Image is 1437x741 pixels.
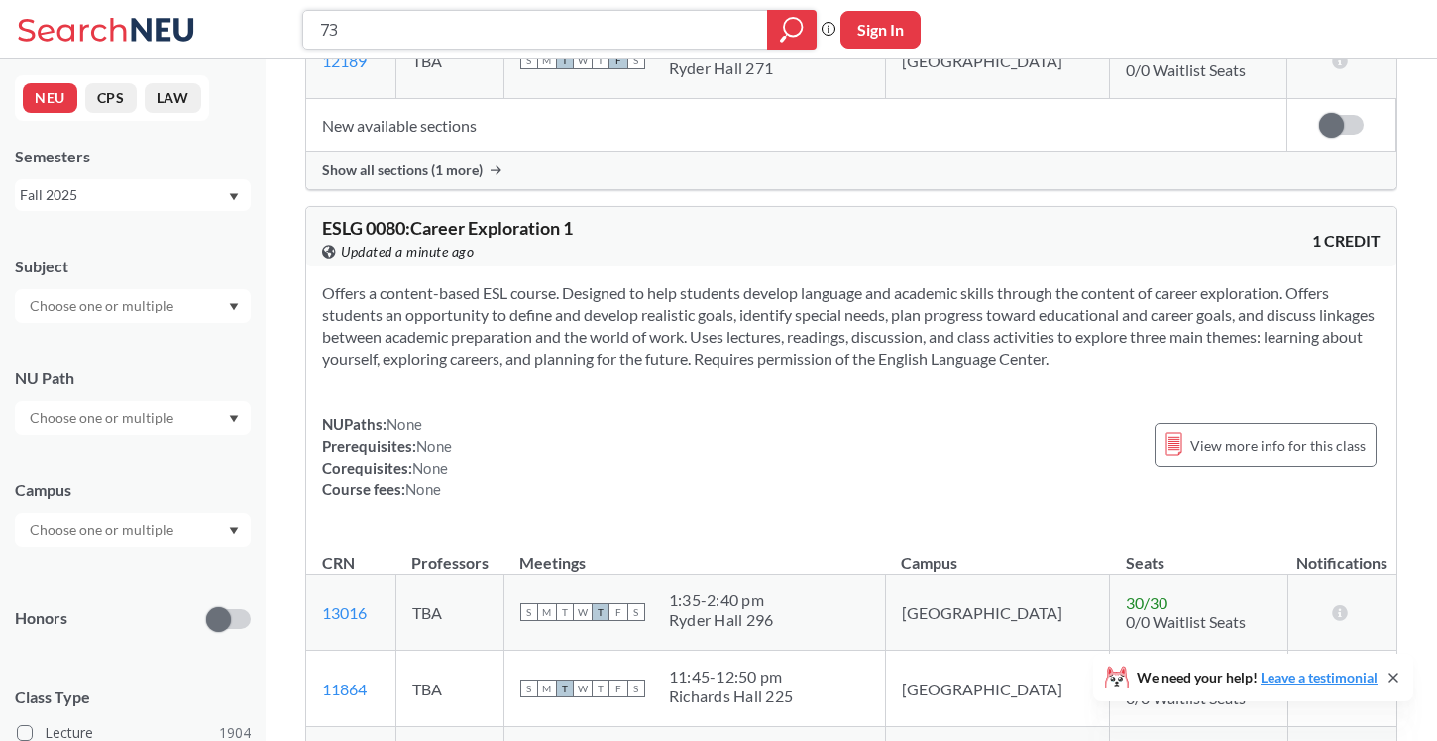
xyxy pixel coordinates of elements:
[885,23,1110,99] td: [GEOGRAPHIC_DATA]
[592,52,609,69] span: T
[669,687,793,706] div: Richards Hall 225
[15,179,251,211] div: Fall 2025Dropdown arrow
[627,52,645,69] span: S
[627,603,645,621] span: S
[556,680,574,697] span: T
[15,687,251,708] span: Class Type
[20,294,186,318] input: Choose one or multiple
[669,590,774,610] div: 1:35 - 2:40 pm
[23,83,77,113] button: NEU
[520,52,538,69] span: S
[609,680,627,697] span: F
[1126,60,1246,79] span: 0/0 Waitlist Seats
[574,52,592,69] span: W
[556,603,574,621] span: T
[15,401,251,435] div: Dropdown arrow
[520,603,538,621] span: S
[395,651,503,727] td: TBA
[306,99,1287,152] td: New available sections
[395,23,503,99] td: TBA
[1137,671,1378,685] span: We need your help!
[609,52,627,69] span: F
[503,532,885,575] th: Meetings
[322,282,1381,370] section: Offers a content-based ESL course. Designed to help students develop language and academic skills...
[1126,612,1246,631] span: 0/0 Waitlist Seats
[15,479,251,501] div: Campus
[538,680,556,697] span: M
[322,217,573,239] span: ESLG 0080 : Career Exploration 1
[885,532,1110,575] th: Campus
[145,83,201,113] button: LAW
[1126,593,1167,612] span: 30 / 30
[520,680,538,697] span: S
[322,413,452,500] div: NUPaths: Prerequisites: Corequisites: Course fees:
[395,575,503,651] td: TBA
[229,527,239,535] svg: Dropdown arrow
[574,680,592,697] span: W
[318,13,753,47] input: Class, professor, course number, "phrase"
[322,52,367,70] a: 12189
[15,607,67,630] p: Honors
[669,58,774,78] div: Ryder Hall 271
[229,415,239,423] svg: Dropdown arrow
[20,184,227,206] div: Fall 2025
[341,241,474,263] span: Updated a minute ago
[840,11,921,49] button: Sign In
[15,146,251,167] div: Semesters
[306,152,1396,189] div: Show all sections (1 more)
[885,651,1110,727] td: [GEOGRAPHIC_DATA]
[229,303,239,311] svg: Dropdown arrow
[15,256,251,277] div: Subject
[1312,230,1381,252] span: 1 CREDIT
[15,513,251,547] div: Dropdown arrow
[412,459,448,476] span: None
[387,415,422,433] span: None
[322,552,355,574] div: CRN
[1261,669,1378,686] a: Leave a testimonial
[85,83,137,113] button: CPS
[1287,532,1396,575] th: Notifications
[592,603,609,621] span: T
[229,193,239,201] svg: Dropdown arrow
[767,10,817,50] div: magnifying glass
[322,680,367,698] a: 11864
[780,16,804,44] svg: magnifying glass
[669,667,793,687] div: 11:45 - 12:50 pm
[322,603,367,622] a: 13016
[15,368,251,389] div: NU Path
[627,680,645,697] span: S
[609,603,627,621] span: F
[395,532,503,575] th: Professors
[15,289,251,323] div: Dropdown arrow
[20,518,186,542] input: Choose one or multiple
[556,52,574,69] span: T
[322,161,483,179] span: Show all sections (1 more)
[20,406,186,430] input: Choose one or multiple
[574,603,592,621] span: W
[1190,433,1366,458] span: View more info for this class
[592,680,609,697] span: T
[538,603,556,621] span: M
[416,437,452,455] span: None
[669,610,774,630] div: Ryder Hall 296
[538,52,556,69] span: M
[885,575,1110,651] td: [GEOGRAPHIC_DATA]
[405,480,441,498] span: None
[1110,532,1287,575] th: Seats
